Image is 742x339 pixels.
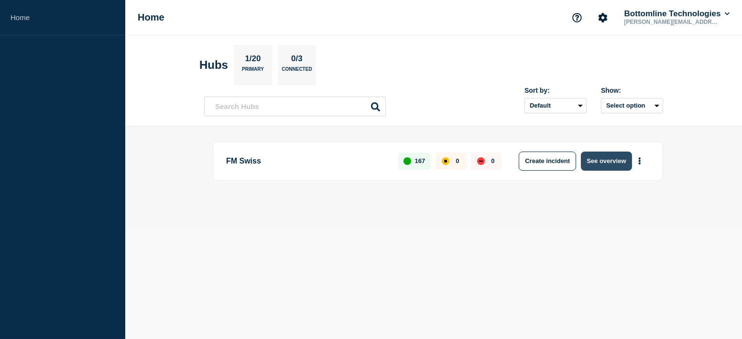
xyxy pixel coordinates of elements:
[456,157,459,164] p: 0
[633,152,646,170] button: More actions
[477,157,485,165] div: down
[199,58,228,72] h2: Hubs
[601,98,663,113] button: Select option
[524,87,587,94] div: Sort by:
[524,98,587,113] select: Sort by
[404,157,411,165] div: up
[288,54,306,66] p: 0/3
[491,157,494,164] p: 0
[581,152,632,171] button: See overview
[415,157,426,164] p: 167
[442,157,449,165] div: affected
[519,152,576,171] button: Create incident
[622,9,731,19] button: Bottomline Technologies
[593,8,613,28] button: Account settings
[226,152,387,171] p: FM Swiss
[282,66,312,77] p: Connected
[241,54,264,66] p: 1/20
[622,19,722,25] p: [PERSON_NAME][EMAIL_ADDRESS][DOMAIN_NAME]
[138,12,164,23] h1: Home
[567,8,587,28] button: Support
[242,66,264,77] p: Primary
[204,97,386,116] input: Search Hubs
[601,87,663,94] div: Show:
